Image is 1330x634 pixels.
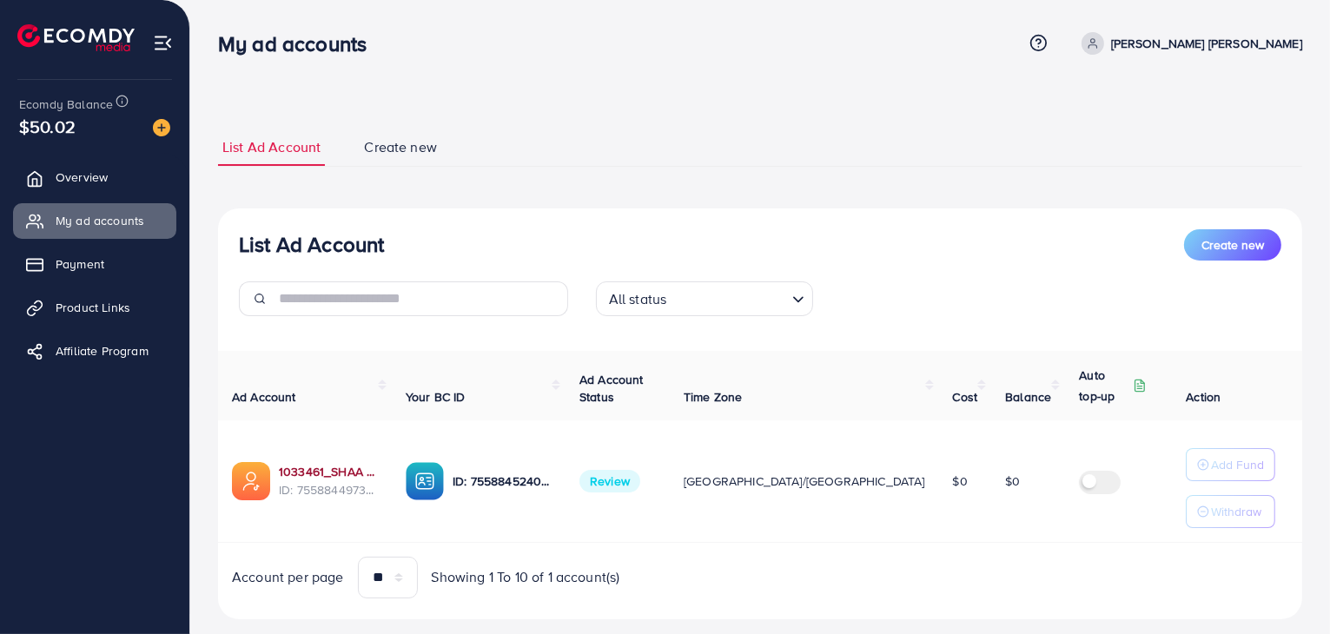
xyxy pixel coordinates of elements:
[1256,556,1317,621] iframe: Chat
[1184,229,1281,261] button: Create new
[13,203,176,238] a: My ad accounts
[596,281,813,316] div: Search for option
[1211,454,1264,475] p: Add Fund
[279,463,378,480] a: 1033461_SHAA SAAB_1759930851733
[406,388,466,406] span: Your BC ID
[153,33,173,53] img: menu
[56,212,144,229] span: My ad accounts
[56,168,108,186] span: Overview
[953,388,978,406] span: Cost
[279,481,378,499] span: ID: 7558844973584531463
[1075,32,1302,55] a: [PERSON_NAME] [PERSON_NAME]
[684,472,925,490] span: [GEOGRAPHIC_DATA]/[GEOGRAPHIC_DATA]
[19,114,76,139] span: $50.02
[153,119,170,136] img: image
[56,255,104,273] span: Payment
[684,388,742,406] span: Time Zone
[239,232,384,257] h3: List Ad Account
[232,462,270,500] img: ic-ads-acc.e4c84228.svg
[406,462,444,500] img: ic-ba-acc.ded83a64.svg
[1211,501,1261,522] p: Withdraw
[1186,448,1275,481] button: Add Fund
[13,247,176,281] a: Payment
[1186,495,1275,528] button: Withdraw
[13,290,176,325] a: Product Links
[432,567,620,587] span: Showing 1 To 10 of 1 account(s)
[232,567,344,587] span: Account per page
[1079,365,1129,406] p: Auto top-up
[19,96,113,113] span: Ecomdy Balance
[1111,33,1302,54] p: [PERSON_NAME] [PERSON_NAME]
[1186,388,1221,406] span: Action
[672,283,784,312] input: Search for option
[1005,388,1051,406] span: Balance
[605,287,671,312] span: All status
[222,137,321,157] span: List Ad Account
[1201,236,1264,254] span: Create new
[953,472,968,490] span: $0
[453,471,552,492] p: ID: 7558845240342446097
[579,470,640,492] span: Review
[56,299,130,316] span: Product Links
[279,463,378,499] div: <span class='underline'>1033461_SHAA SAAB_1759930851733</span></br>7558844973584531463
[1005,472,1020,490] span: $0
[13,334,176,368] a: Affiliate Program
[17,24,135,51] img: logo
[13,160,176,195] a: Overview
[218,31,380,56] h3: My ad accounts
[579,371,644,406] span: Ad Account Status
[364,137,437,157] span: Create new
[56,342,149,360] span: Affiliate Program
[232,388,296,406] span: Ad Account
